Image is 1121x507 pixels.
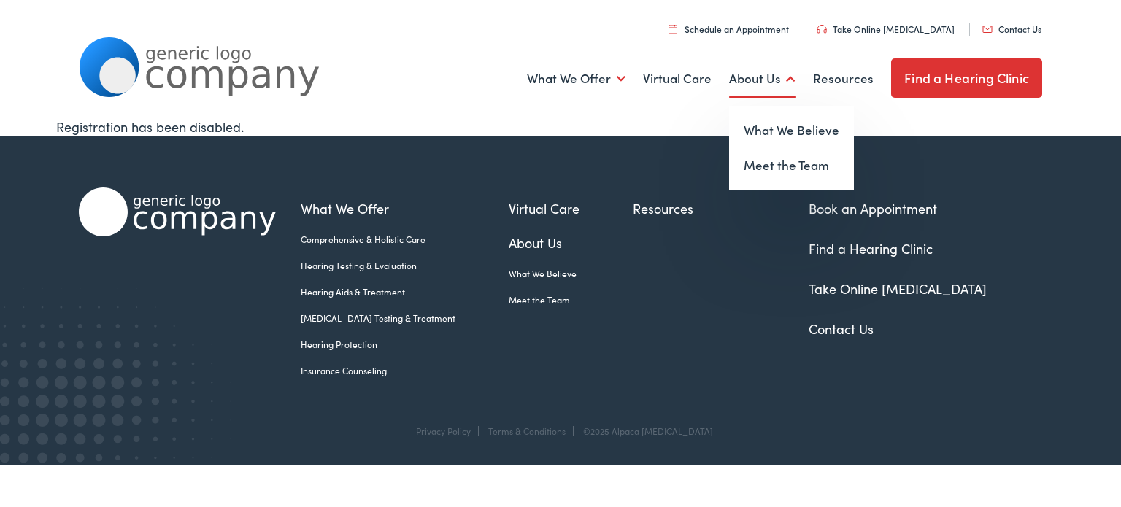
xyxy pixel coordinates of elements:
a: Hearing Protection [301,338,509,351]
a: Resources [633,198,747,218]
a: Find a Hearing Clinic [809,239,933,258]
a: Virtual Care [509,198,633,218]
a: Contact Us [809,320,874,338]
a: Meet the Team [729,148,854,183]
a: Meet the Team [509,293,633,306]
img: utility icon [817,25,827,34]
img: utility icon [982,26,993,33]
a: Privacy Policy [416,425,471,437]
a: About Us [509,233,633,252]
a: What We Believe [509,267,633,280]
a: Schedule an Appointment [669,23,789,35]
a: Terms & Conditions [488,425,566,437]
a: What We Offer [527,52,625,106]
a: Take Online [MEDICAL_DATA] [809,279,987,298]
a: Comprehensive & Holistic Care [301,233,509,246]
img: utility icon [669,24,677,34]
a: Hearing Aids & Treatment [301,285,509,298]
a: Insurance Counseling [301,364,509,377]
a: What We Offer [301,198,509,218]
a: Virtual Care [643,52,712,106]
a: About Us [729,52,796,106]
a: [MEDICAL_DATA] Testing & Treatment [301,311,509,325]
a: Contact Us [982,23,1041,35]
a: Resources [813,52,874,106]
a: Hearing Testing & Evaluation [301,259,509,272]
img: Alpaca Audiology [79,187,276,236]
div: Registration has been disabled. [56,117,1065,136]
a: Take Online [MEDICAL_DATA] [817,23,955,35]
a: Book an Appointment [809,199,937,217]
div: ©2025 Alpaca [MEDICAL_DATA] [576,426,713,436]
a: Find a Hearing Clinic [891,58,1042,98]
a: What We Believe [729,113,854,148]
